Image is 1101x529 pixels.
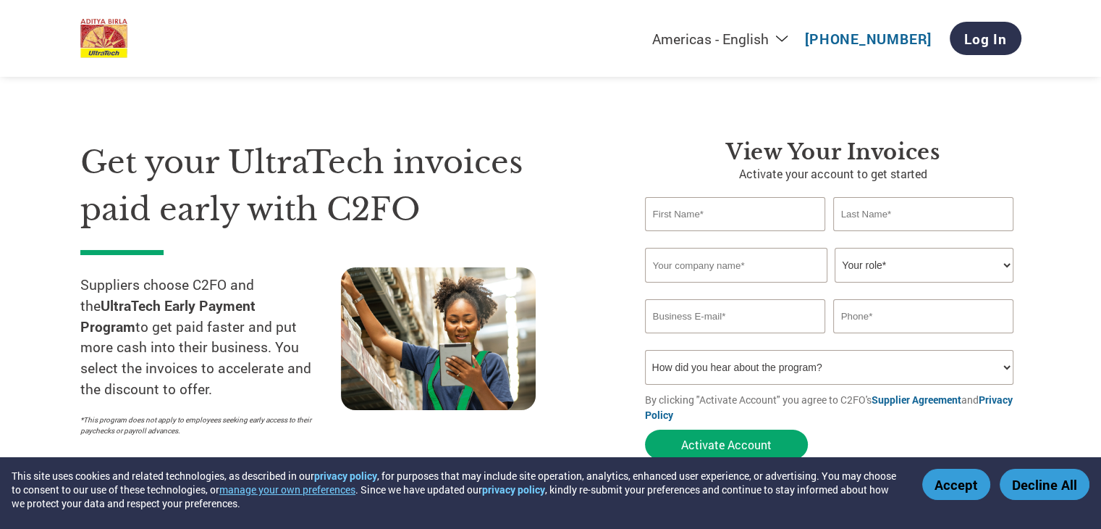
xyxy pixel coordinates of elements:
p: *This program does not apply to employees seeking early access to their paychecks or payroll adva... [80,415,326,436]
img: UltraTech [80,19,128,59]
a: Log In [950,22,1021,55]
input: Your company name* [645,248,827,283]
select: Title/Role [835,248,1013,283]
div: Invalid company name or company name is too long [645,284,1014,293]
p: Activate your account to get started [645,165,1021,183]
p: Suppliers choose C2FO and the to get paid faster and put more cash into their business. You selec... [80,275,341,400]
strong: UltraTech Early Payment Program [80,296,256,336]
a: [PHONE_NUMBER] [805,30,932,48]
button: Decline All [1000,469,1089,500]
div: Invalid last name or last name is too long [833,233,1014,242]
div: Invalid first name or first name is too long [645,233,826,242]
input: Invalid Email format [645,299,826,333]
input: Phone* [833,299,1014,333]
a: privacy policy [314,469,377,483]
h1: Get your UltraTech invoices paid early with C2FO [80,139,602,233]
div: This site uses cookies and related technologies, as described in our , for purposes that may incl... [12,469,901,510]
p: By clicking "Activate Account" you agree to C2FO's and [645,392,1021,422]
button: manage your own preferences [219,483,355,496]
a: Privacy Policy [645,393,1013,422]
a: privacy policy [482,483,545,496]
h3: View Your Invoices [645,139,1021,165]
a: Supplier Agreement [872,393,961,407]
img: supply chain worker [341,267,536,410]
button: Activate Account [645,430,808,459]
input: First Name* [645,197,826,231]
button: Accept [922,469,990,500]
input: Last Name* [833,197,1014,231]
div: Inavlid Phone Number [833,335,1014,344]
div: Inavlid Email Address [645,335,826,344]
